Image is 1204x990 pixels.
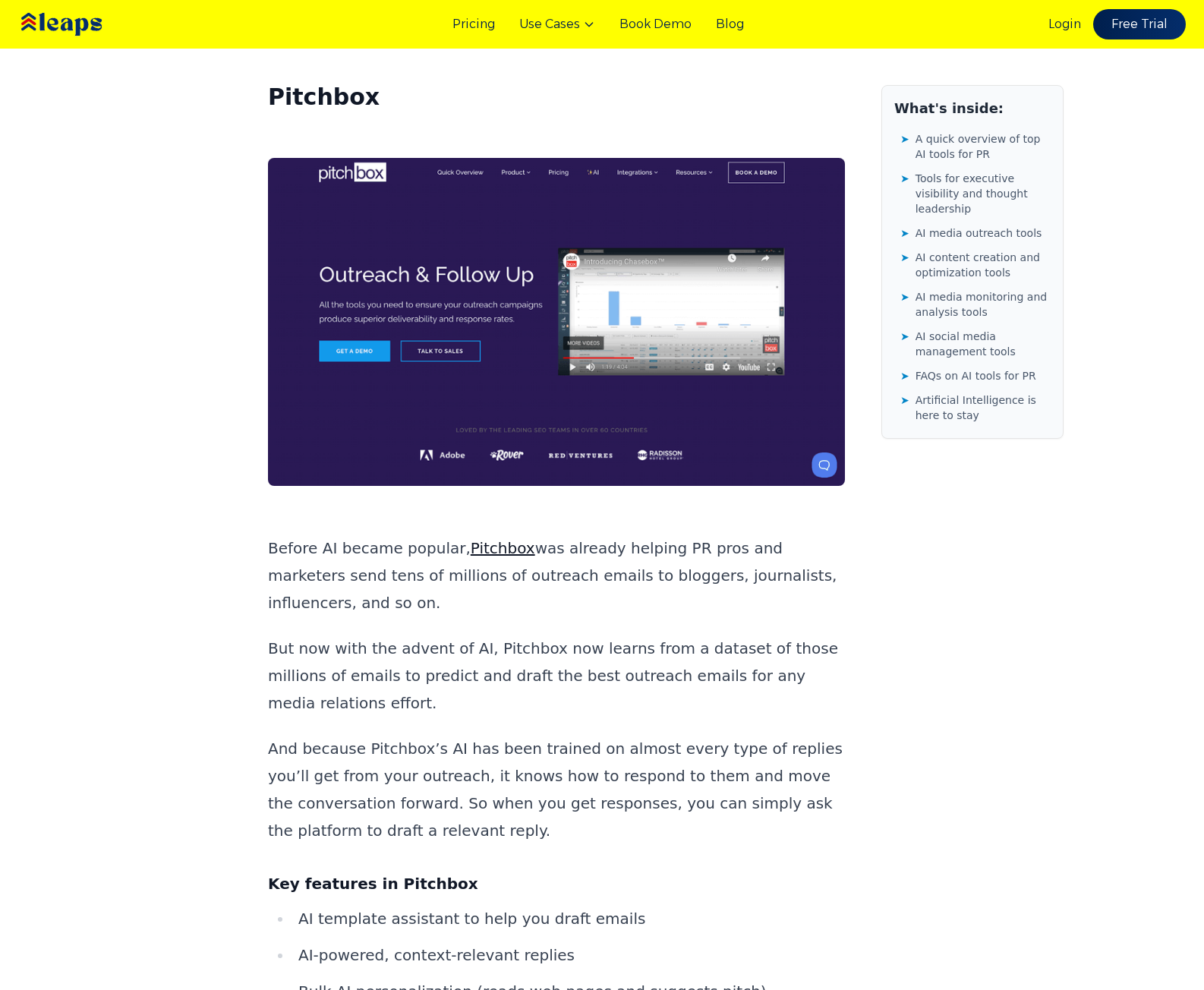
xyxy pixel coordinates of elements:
[900,389,1051,426] a: ➤Artificial Intelligence is here to stay
[292,905,845,932] li: AI template assistant to help you draft emails
[268,635,845,717] p: But now with the advent of AI, Pitchbox now learns from a dataset of those millions of emails to ...
[268,534,845,616] p: Before AI became popular, was already helping PR pros and marketers send tens of millions of outr...
[900,368,909,383] span: ➤
[900,365,1051,386] a: ➤FAQs on AI tools for PR
[894,98,1051,119] h2: What's inside:
[916,171,1051,216] span: Tools for executive visibility and thought leadership
[900,225,909,241] span: ➤
[471,539,535,557] a: Pitchbox
[916,393,1051,423] span: Artificial Intelligence is here to stay
[900,222,1051,244] a: ➤AI media outreach tools
[268,84,380,110] strong: Pitchbox
[900,171,909,186] span: ➤
[519,15,595,33] button: Use Cases
[916,289,1051,320] span: AI media monitoring and analysis tools
[900,326,1051,362] a: ➤AI social media management tools
[292,941,845,969] li: AI-powered, context-relevant replies
[916,131,1051,162] span: A quick overview of top AI tools for PR
[900,128,1051,165] a: ➤A quick overview of top AI tools for PR
[900,250,909,265] span: ➤
[716,15,744,33] a: Blog
[900,168,1051,219] a: ➤Tools for executive visibility and thought leadership
[268,735,845,844] p: And because Pitchbox’s AI has been trained on almost every type of replies you’ll get from your o...
[900,329,909,344] span: ➤
[268,158,845,486] img: pitchbox.png
[18,2,147,46] img: Leaps Logo
[916,329,1051,359] span: AI social media management tools
[1093,9,1186,39] a: Free Trial
[268,875,478,893] strong: Key features in Pitchbox
[900,286,1051,323] a: ➤AI media monitoring and analysis tools
[619,15,692,33] a: Book Demo
[900,131,909,147] span: ➤
[916,250,1051,280] span: AI content creation and optimization tools
[900,393,909,408] span: ➤
[916,225,1042,241] span: AI media outreach tools
[452,15,495,33] a: Pricing
[916,368,1036,383] span: FAQs on AI tools for PR
[900,289,909,304] span: ➤
[900,247,1051,283] a: ➤AI content creation and optimization tools
[1048,15,1081,33] a: Login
